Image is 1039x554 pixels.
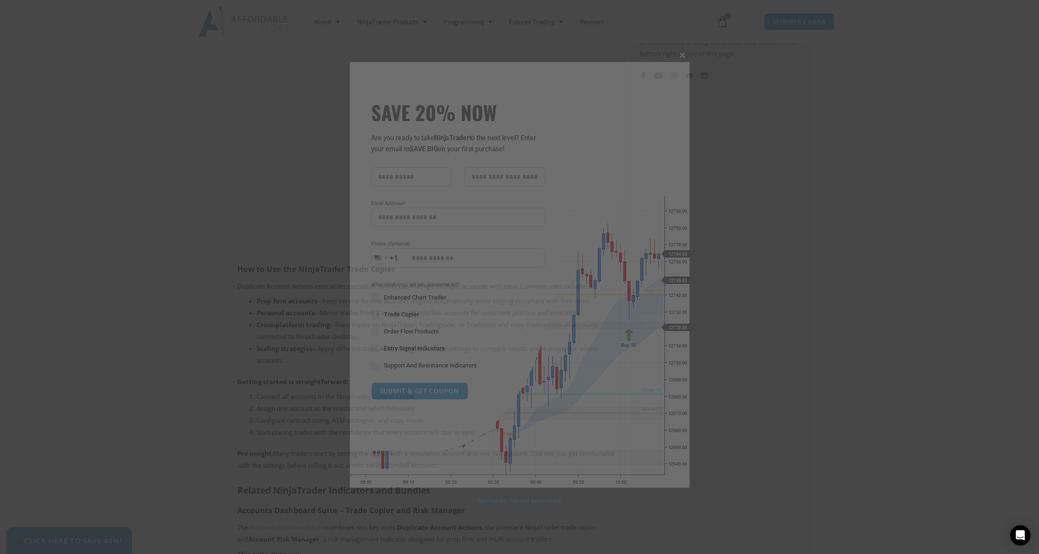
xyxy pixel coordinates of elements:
[384,361,477,370] span: Support And Resistance Indicators
[384,327,439,336] span: Order Flow Products
[409,145,438,153] strong: SAVE BIG
[384,293,446,302] span: Enhanced Chart Trader
[371,344,545,353] label: Entry Signal Indicators
[371,199,545,208] label: Email Address
[371,100,545,124] h3: SAVE 20% NOW
[371,280,545,289] span: What product(s) are you interested in?
[371,133,545,155] p: Are you ready to take to the next level? Enter your email to on your first purchase!
[384,310,419,319] span: Trade Copier
[390,253,398,264] div: +1
[371,240,545,248] label: Phone (Optional)
[371,293,545,302] label: Enhanced Chart Trader
[434,134,469,142] strong: NinjaTrader
[1010,525,1031,546] div: Open Intercom Messenger
[371,382,468,400] button: SUBMIT & GET COUPON
[371,249,398,268] button: Selected country
[371,310,545,319] label: Trade Copier
[477,497,562,505] a: No thanks, I’m not interested!
[384,344,445,353] span: Entry Signal Indicators
[371,361,545,370] label: Support And Resistance Indicators
[371,327,545,336] label: Order Flow Products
